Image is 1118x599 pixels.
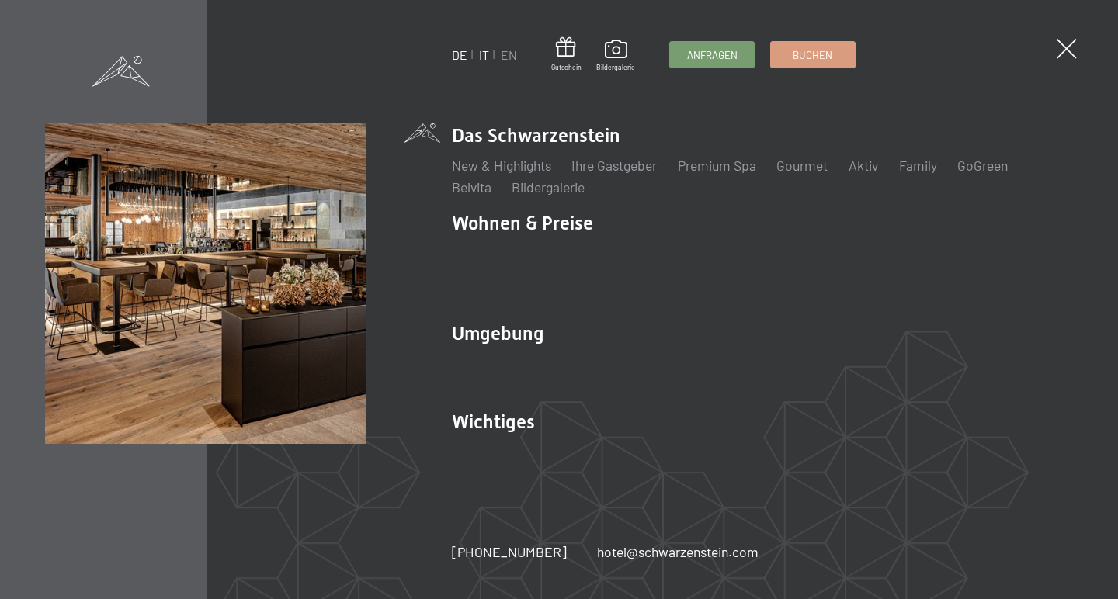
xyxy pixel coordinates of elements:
a: hotel@schwarzenstein.com [597,542,759,562]
a: Aktiv [849,157,878,174]
span: Anfragen [687,48,738,62]
a: Gourmet [776,157,828,174]
a: Premium Spa [678,157,756,174]
a: [PHONE_NUMBER] [452,542,567,562]
a: Belvita [452,178,491,196]
a: Bildergalerie [512,178,585,196]
a: Bildergalerie [597,40,636,72]
span: [PHONE_NUMBER] [452,543,567,560]
a: EN [501,47,517,62]
a: Anfragen [671,42,755,68]
span: Bildergalerie [597,63,636,72]
a: Gutschein [551,37,582,72]
a: GoGreen [957,157,1008,174]
a: IT [479,47,489,62]
a: Buchen [771,42,855,68]
span: Gutschein [551,63,582,72]
a: New & Highlights [452,157,551,174]
a: Family [898,157,936,174]
span: Buchen [793,48,832,62]
a: DE [452,47,467,62]
a: Ihre Gastgeber [572,157,658,174]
